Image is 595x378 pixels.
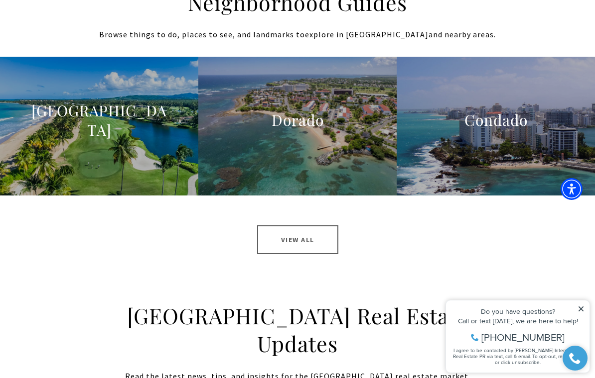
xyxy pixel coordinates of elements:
h3: [GEOGRAPHIC_DATA] [30,100,169,139]
a: Dorado's pristine sea Dorado [198,57,397,195]
div: Call or text [DATE], we are here to help! [10,32,144,39]
span: I agree to be contacted by [PERSON_NAME] International Real Estate PR via text, call & email. To ... [12,61,142,80]
a: View All [257,225,338,254]
span: [PHONE_NUMBER] [41,47,124,57]
h2: [GEOGRAPHIC_DATA] Real Estate Updates [123,302,472,358]
a: tall buildings by the sea Condado [397,57,595,195]
div: Accessibility Menu [561,178,583,200]
h3: Condado [427,110,566,130]
p: Browse things to do, places to see, and landmarks to and nearby areas. [83,28,512,41]
div: Do you have questions? [10,22,144,29]
h3: Dorado [228,110,367,130]
a: explore in [GEOGRAPHIC_DATA] [305,29,429,39]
